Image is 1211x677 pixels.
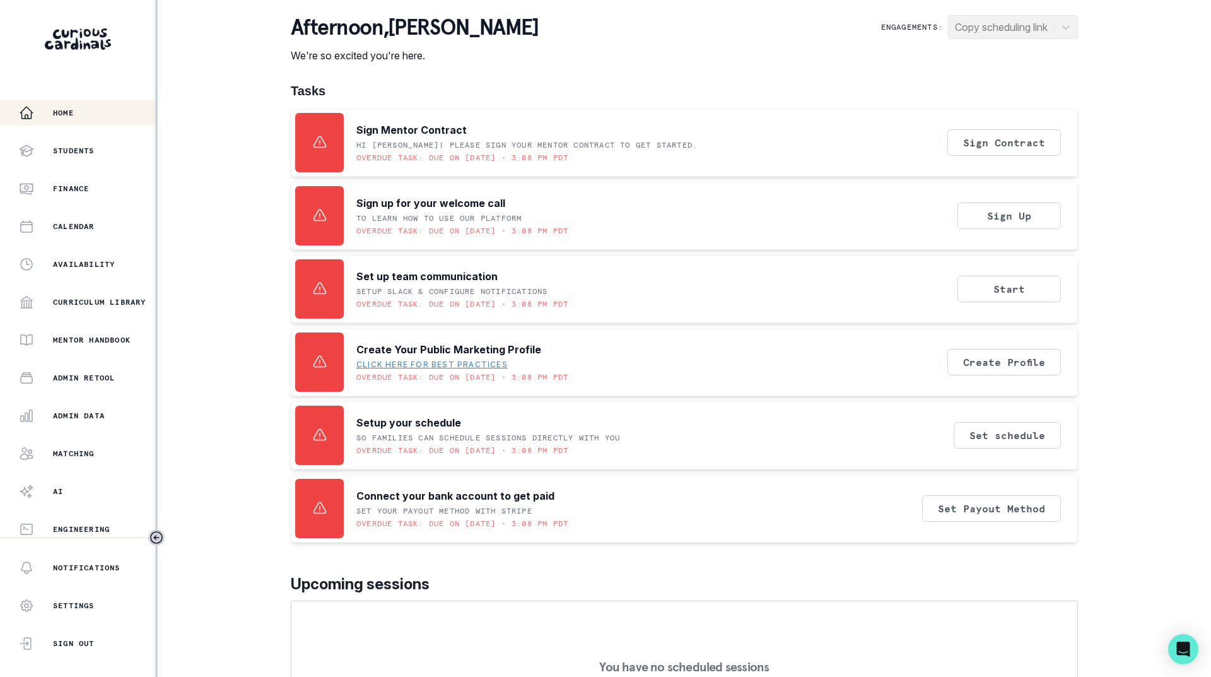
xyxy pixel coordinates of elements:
p: Overdue task: Due on [DATE] • 3:08 PM PDT [356,445,568,456]
p: Overdue task: Due on [DATE] • 3:08 PM PDT [356,299,568,309]
button: Sign Up [957,203,1061,229]
a: Click here for best practices [356,360,508,370]
p: Calendar [53,221,95,232]
p: Availability [53,259,115,269]
p: AI [53,486,63,497]
h1: Tasks [291,83,1078,98]
p: Setup Slack & Configure Notifications [356,286,547,297]
p: To learn how to use our platform [356,213,522,223]
p: Admin Data [53,411,105,421]
p: Engineering [53,524,110,534]
p: Engagements: [881,22,943,32]
p: Hi [PERSON_NAME]! Please sign your mentor contract to get started. [356,140,698,150]
p: Settings [53,601,95,611]
p: Setup your schedule [356,415,461,430]
p: Home [53,108,74,118]
p: You have no scheduled sessions [599,661,769,673]
p: Upcoming sessions [291,573,1078,596]
p: Set up team communication [356,269,498,284]
p: Overdue task: Due on [DATE] • 3:08 PM PDT [356,519,568,529]
p: We're so excited you're here. [291,48,539,63]
p: Students [53,146,95,156]
p: Finance [53,184,89,194]
button: Start [957,276,1061,302]
p: Set your payout method with Stripe [356,506,532,516]
p: afternoon , [PERSON_NAME] [291,15,539,40]
p: SO FAMILIES CAN SCHEDULE SESSIONS DIRECTLY WITH YOU [356,433,620,443]
p: Matching [53,449,95,459]
p: Sign Mentor Contract [356,122,467,138]
button: Create Profile [947,349,1061,375]
button: Set Payout Method [922,495,1061,522]
p: Overdue task: Due on [DATE] • 3:08 PM PDT [356,226,568,236]
p: Mentor Handbook [53,335,131,345]
p: Overdue task: Due on [DATE] • 3:08 PM PDT [356,372,568,382]
p: Sign up for your welcome call [356,196,505,211]
p: Connect your bank account to get paid [356,488,554,503]
p: Admin Retool [53,373,115,383]
p: Create Your Public Marketing Profile [356,342,541,357]
p: Sign Out [53,639,95,649]
button: Toggle sidebar [148,529,165,546]
p: Overdue task: Due on [DATE] • 3:08 PM PDT [356,153,568,163]
p: Notifications [53,563,120,573]
div: Open Intercom Messenger [1168,634,1198,664]
img: Curious Cardinals Logo [45,28,111,50]
button: Set schedule [954,422,1061,449]
button: Sign Contract [947,129,1061,156]
p: Curriculum Library [53,297,146,307]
